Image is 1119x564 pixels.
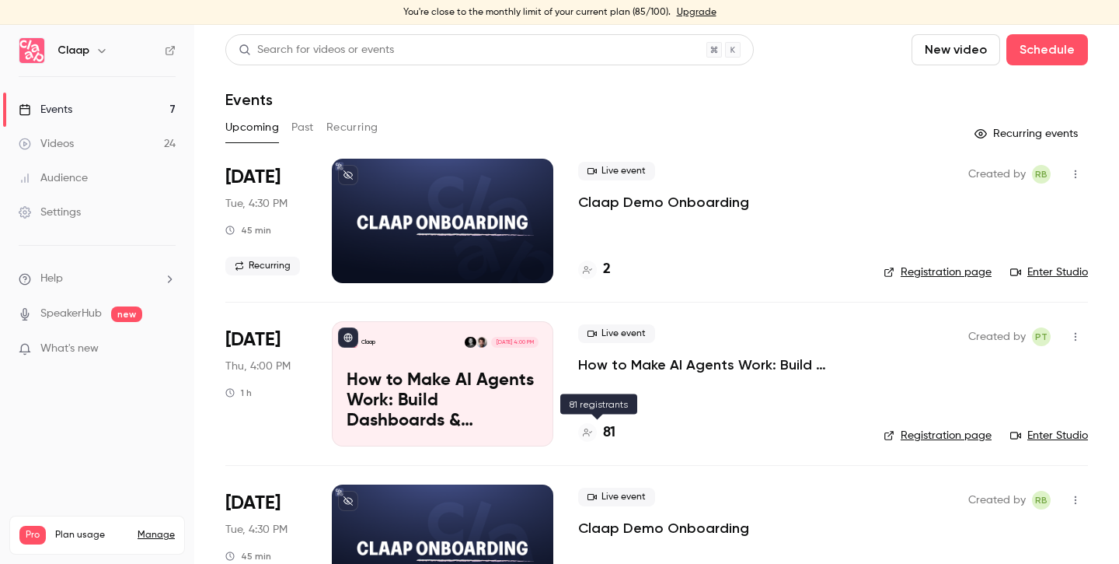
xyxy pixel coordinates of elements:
[578,422,615,443] a: 81
[19,271,176,287] li: help-dropdown-opener
[578,259,611,280] a: 2
[19,170,88,186] div: Audience
[326,115,378,140] button: Recurring
[578,356,859,374] a: How to Make AI Agents Work: Build Dashboards & Automations with Claap MCP
[19,102,72,117] div: Events
[225,115,279,140] button: Upcoming
[58,43,89,58] h6: Claap
[578,488,655,506] span: Live event
[361,338,375,346] p: Claap
[19,38,44,63] img: Claap
[225,328,281,352] span: [DATE]
[1032,328,1051,346] span: Pierre Touzeau
[55,529,128,541] span: Plan usage
[1032,165,1051,184] span: Robin Bonduelle
[111,307,142,322] span: new
[239,42,394,58] div: Search for videos or events
[225,550,271,562] div: 45 min
[884,428,992,443] a: Registration page
[1010,428,1088,443] a: Enter Studio
[476,337,487,348] img: Pierre Touzeau
[912,34,1000,65] button: New video
[347,371,539,431] p: How to Make AI Agents Work: Build Dashboards & Automations with Claap MCP
[603,422,615,443] h4: 81
[332,321,553,446] a: How to Make AI Agents Work: Build Dashboards & Automations with Claap MCPClaapPierre TouzeauRobin...
[1010,264,1088,280] a: Enter Studio
[225,159,307,283] div: Sep 9 Tue, 5:30 PM (Europe/Paris)
[578,193,749,212] a: Claap Demo Onboarding
[1035,165,1048,184] span: RB
[578,162,655,180] span: Live event
[19,205,81,220] div: Settings
[157,342,176,356] iframe: Noticeable Trigger
[40,271,63,287] span: Help
[491,337,538,348] span: [DATE] 4:00 PM
[225,196,288,212] span: Tue, 4:30 PM
[291,115,314,140] button: Past
[603,259,611,280] h4: 2
[967,121,1088,146] button: Recurring events
[40,341,99,357] span: What's new
[968,491,1026,510] span: Created by
[19,136,74,152] div: Videos
[225,359,291,374] span: Thu, 4:00 PM
[138,529,175,541] a: Manage
[19,526,46,545] span: Pro
[884,264,992,280] a: Registration page
[40,306,102,322] a: SpeakerHub
[225,491,281,516] span: [DATE]
[1006,34,1088,65] button: Schedule
[1035,328,1048,346] span: PT
[968,165,1026,184] span: Created by
[1035,491,1048,510] span: RB
[225,522,288,538] span: Tue, 4:30 PM
[225,321,307,446] div: Sep 11 Thu, 4:00 PM (Europe/Lisbon)
[225,90,273,109] h1: Events
[225,257,300,275] span: Recurring
[225,165,281,190] span: [DATE]
[465,337,476,348] img: Robin Bonduelle
[578,324,655,343] span: Live event
[225,224,271,236] div: 45 min
[1032,491,1051,510] span: Robin Bonduelle
[968,328,1026,346] span: Created by
[677,6,716,19] a: Upgrade
[225,387,252,399] div: 1 h
[578,519,749,538] a: Claap Demo Onboarding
